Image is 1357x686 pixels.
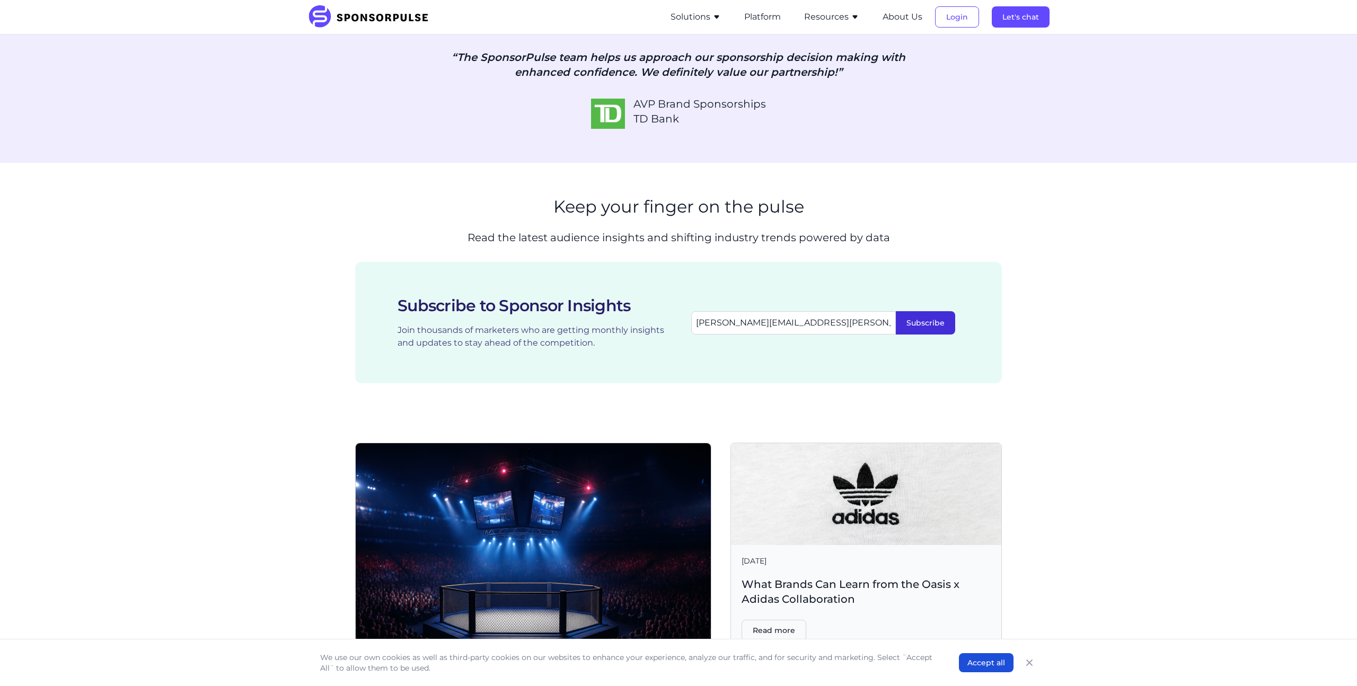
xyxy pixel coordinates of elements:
img: AI generated image [356,443,711,680]
a: Let's chat [992,12,1050,22]
button: Login [935,6,979,28]
p: AVP Brand Sponsorships TD Bank [633,96,766,126]
button: Read more [742,620,806,641]
button: Resources [804,11,859,23]
p: Read the latest audience insights and shifting industry trends powered by data [436,230,921,245]
button: Accept all [959,653,1014,672]
h2: Subscribe to Sponsor Insights [398,296,670,316]
iframe: Chat Widget [1304,635,1357,686]
span: What Brands Can Learn from the Oasis x Adidas Collaboration [742,577,991,606]
img: SponsorPulse [307,5,436,29]
button: Solutions [671,11,721,23]
button: Subscribe [896,311,955,335]
a: [DATE]What Brands Can Learn from the Oasis x Adidas CollaborationRead more [730,443,1002,652]
a: Login [935,12,979,22]
a: About Us [883,12,922,22]
a: Platform [744,12,781,22]
i: “The SponsorPulse team helps us approach our sponsorship decision making with enhanced confidence... [452,51,905,78]
input: Enter your email [691,311,896,335]
button: About Us [883,11,922,23]
button: Platform [744,11,781,23]
button: Close [1022,655,1037,670]
img: Christian Wiediger, courtesy of Unsplash [731,443,1001,545]
span: [DATE] [742,556,991,566]
p: Join thousands of marketers who are getting monthly insights and updates to stay ahead of the com... [398,324,670,349]
button: Let's chat [992,6,1050,28]
h2: Keep your finger on the pulse [553,197,804,217]
p: We use our own cookies as well as third-party cookies on our websites to enhance your experience,... [320,652,938,673]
